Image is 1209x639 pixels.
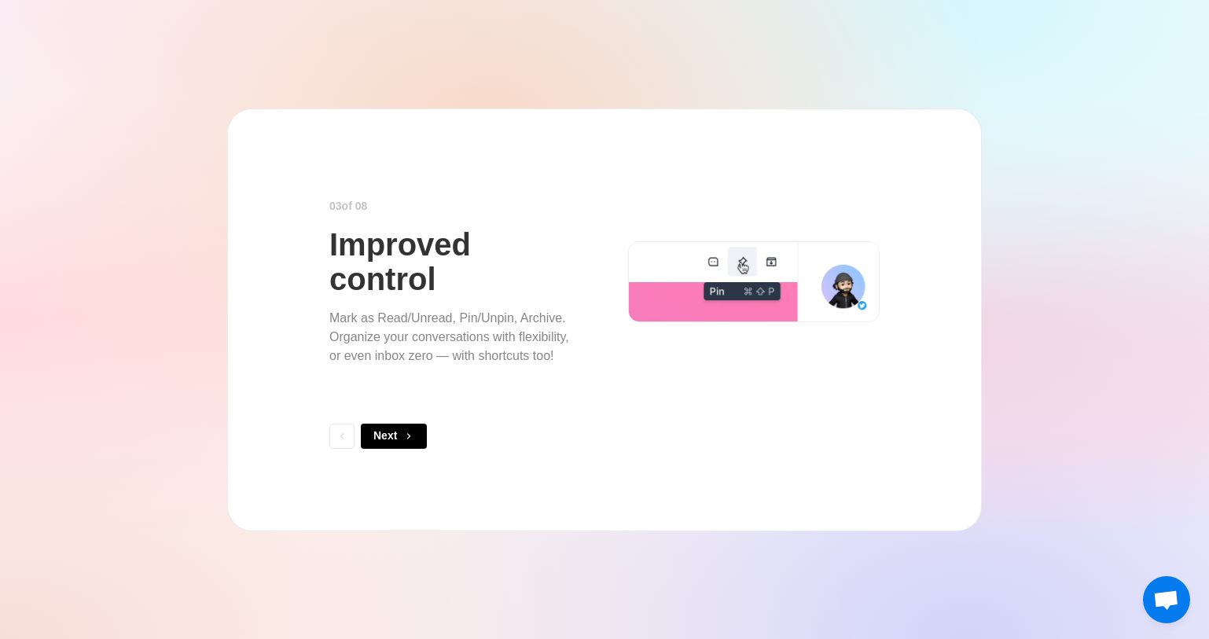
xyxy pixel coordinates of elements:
img: conv_management [628,241,880,322]
button: Next [361,424,427,449]
p: Improved control [329,227,581,296]
p: Mark as Read/Unread, Pin/Unpin, Archive. Organize your conversations with flexibility, or even in... [329,309,581,365]
button: Back [329,424,355,449]
p: 0 3 of 0 8 [329,198,367,215]
a: Open chat [1143,576,1190,623]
